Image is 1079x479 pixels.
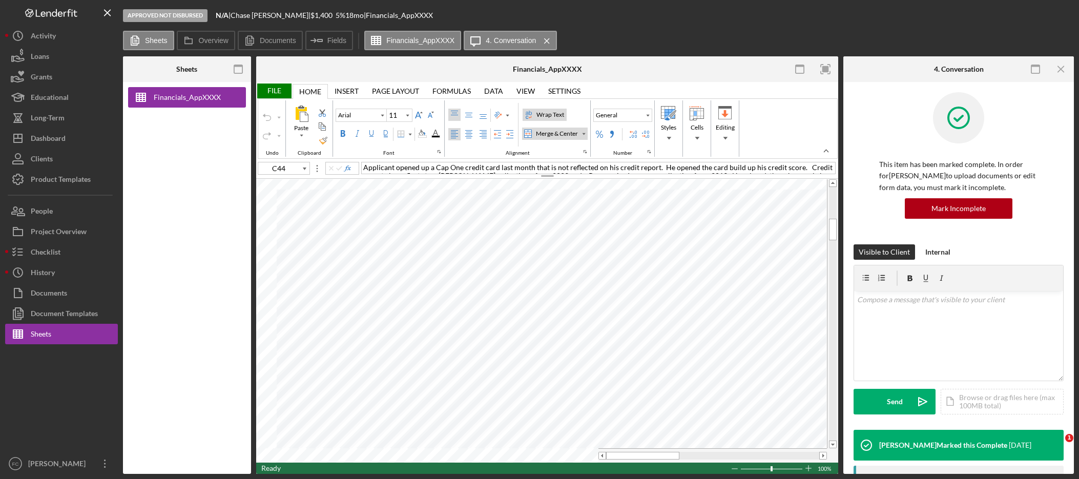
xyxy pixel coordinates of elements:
button: Activity [5,26,118,46]
label: Format Painter [317,134,329,147]
div: Mark Incomplete [931,198,986,219]
button: Document Templates [5,303,118,324]
span: Ready [261,464,281,472]
text: FC [12,461,19,467]
div: Grants [31,67,52,90]
button: Mark Incomplete [905,198,1012,219]
div: 18 mo [345,11,364,19]
div: Background Color [416,128,429,140]
div: Editing [712,103,738,144]
label: Top Align [448,109,461,121]
div: Documents [31,283,67,306]
div: Styles [659,123,678,132]
div: Cut [316,107,328,119]
div: Alignment [445,100,591,157]
div: Border [395,128,414,140]
label: Bottom Align [477,109,489,121]
a: History [5,262,118,283]
button: Visible to Client [854,244,915,260]
div: Paste All [288,103,315,143]
div: Zoom [740,463,804,474]
label: Italic [351,128,363,140]
button: Project Overview [5,221,118,242]
button: 4. Conversation [464,31,557,50]
div: Decrease Indent [491,128,504,140]
label: Documents [260,36,296,45]
div: Decrease Font Size [425,109,437,121]
div: Merge & Center [534,129,580,138]
div: Comma Style [606,128,618,140]
label: 4. Conversation [486,36,536,45]
div: Sheets [31,324,51,347]
div: View [510,84,542,98]
div: Font Color [429,128,442,140]
div: Clipboard [295,150,324,156]
button: General [593,109,652,122]
label: Overview [199,36,229,45]
button: Clients [5,149,118,169]
div: Increase Indent [504,128,516,140]
div: Editing [714,123,737,132]
button: People [5,201,118,221]
div: Font [333,100,445,157]
button: Grants [5,67,118,87]
div: Insert [328,84,365,98]
a: Sheets [5,324,118,344]
div: Cells [689,123,706,132]
span: 100% [818,463,833,474]
div: Zoom In [804,463,813,474]
div: Chase [PERSON_NAME] | [231,11,310,19]
div: 4. Conversation [934,65,984,73]
iframe: Intercom live chat [1044,434,1069,459]
div: Project Overview [31,221,87,244]
div: Undo [263,150,281,156]
button: Insert Function [343,164,351,173]
div: $1,400 [310,11,336,19]
button: Documents [5,283,118,303]
button: Sheets [123,31,174,50]
div: Activity [31,26,56,49]
div: Page Layout [365,84,426,98]
a: Product Templates [5,169,118,190]
div: History [31,262,55,285]
div: Zoom [771,466,773,471]
div: File [256,84,292,98]
button: Send [854,389,936,414]
label: Double Underline [380,128,392,140]
div: Product Templates [31,169,91,192]
div: Page Layout [372,87,419,95]
label: Financials_AppXXXX [386,36,454,45]
div: Font [381,150,397,156]
button: Financials_AppXXXX [128,87,246,108]
button: Long-Term [5,108,118,128]
div: | [216,11,231,19]
div: Decrease Decimal [639,128,652,140]
div: Formulas [426,84,478,98]
label: Wrap Text [523,109,567,121]
div: Financials_AppXXXX [154,87,221,108]
div: Increase Decimal [627,128,639,140]
div: indicatorFonts [435,148,443,156]
div: Settings [542,84,587,98]
div: indicatorAlignment [581,148,589,156]
label: Sheets [145,36,168,45]
button: Documents [238,31,303,50]
div: Internal [925,244,950,260]
div: Percent Style [593,128,606,140]
div: Send [887,389,903,414]
label: Bold [337,128,349,140]
button: Financials_AppXXXX [364,31,461,50]
time: 2025-09-08 22:51 [1009,441,1031,449]
button: Overview [177,31,235,50]
div: Home [293,84,328,99]
div: | Financials_AppXXXX [364,11,433,19]
div: Approved Not Disbursed [123,9,208,22]
button: Dashboard [5,128,118,149]
label: Middle Align [463,109,475,121]
label: Underline [365,128,378,140]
